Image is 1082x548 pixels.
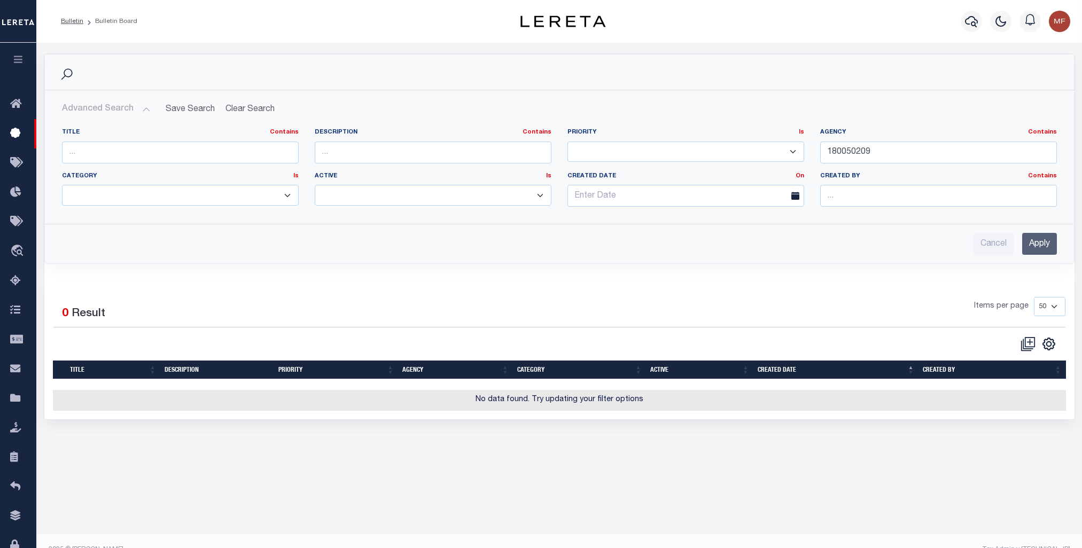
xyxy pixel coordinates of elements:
label: Active [315,172,551,181]
input: ... [820,185,1057,207]
a: Is [546,173,551,179]
label: Created by [820,172,1057,181]
th: Created by: activate to sort column ascending [918,361,1065,379]
a: Contains [1028,173,1057,179]
th: description [160,361,274,379]
a: Contains [1028,129,1057,135]
td: No data found. Try updating your filter options [53,390,1066,411]
button: Save Search [159,99,221,120]
label: Agency [820,128,1057,137]
th: Agency: activate to sort column ascending [398,361,513,379]
label: description [315,128,551,137]
input: ... [315,142,551,163]
label: Category [62,172,299,181]
button: Clear Search [221,99,279,120]
a: Bulletin [61,18,83,25]
input: Apply [1022,233,1057,255]
img: svg+xml;base64,PHN2ZyB4bWxucz0iaHR0cDovL3d3dy53My5vcmcvMjAwMC9zdmciIHBvaW50ZXItZXZlbnRzPSJub25lIi... [1049,11,1070,32]
input: Enter Date [567,185,804,207]
a: Contains [270,129,299,135]
button: Advanced Search [62,99,151,120]
th: Priority: activate to sort column ascending [274,361,398,379]
label: Title [62,128,299,137]
th: Created date: activate to sort column descending [753,361,918,379]
img: logo-dark.svg [520,15,606,27]
a: On [796,173,804,179]
input: ... [820,142,1057,163]
a: Contains [523,129,551,135]
span: 0 [62,308,68,319]
i: travel_explore [10,245,27,259]
label: Priority [567,128,804,137]
label: Created date [559,172,812,181]
th: Active: activate to sort column ascending [646,361,753,379]
a: Is [293,173,299,179]
th: Title: activate to sort column ascending [66,361,161,379]
input: ... [62,142,299,163]
input: Cancel [974,233,1014,255]
span: Items per page [974,301,1029,312]
th: Category: activate to sort column ascending [513,361,646,379]
a: Is [799,129,804,135]
label: Result [72,306,105,323]
li: Bulletin Board [83,17,137,26]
